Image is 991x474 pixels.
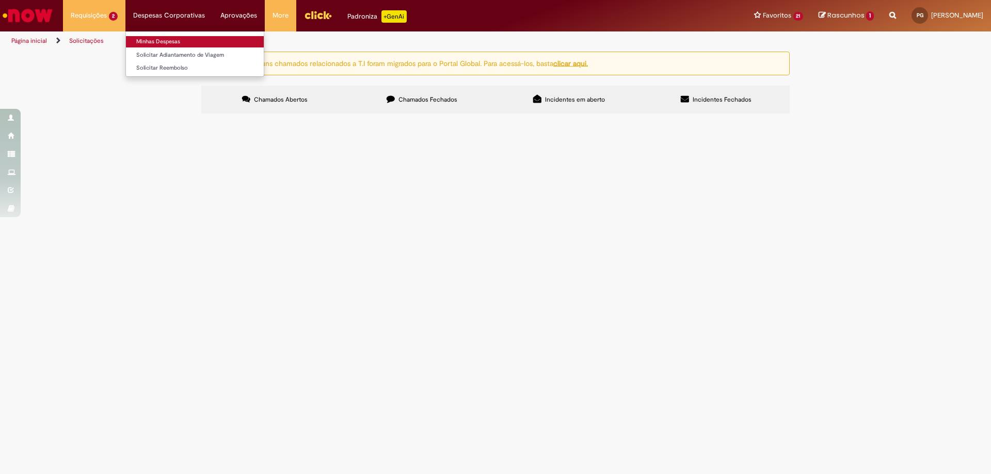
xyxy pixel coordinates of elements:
span: Favoritos [763,10,791,21]
ul: Trilhas de página [8,31,653,51]
span: 1 [866,11,874,21]
span: Aprovações [220,10,257,21]
a: Página inicial [11,37,47,45]
div: Padroniza [347,10,407,23]
span: [PERSON_NAME] [931,11,983,20]
span: Incidentes em aberto [545,95,605,104]
a: Solicitar Reembolso [126,62,264,74]
a: Solicitar Adiantamento de Viagem [126,50,264,61]
span: Incidentes Fechados [693,95,752,104]
span: More [273,10,289,21]
a: Minhas Despesas [126,36,264,47]
span: Chamados Fechados [398,95,457,104]
img: click_logo_yellow_360x200.png [304,7,332,23]
ng-bind-html: Atenção: alguns chamados relacionados a T.I foram migrados para o Portal Global. Para acessá-los,... [221,58,588,68]
a: Solicitações [69,37,104,45]
span: Rascunhos [827,10,865,20]
span: Despesas Corporativas [133,10,205,21]
span: PG [917,12,923,19]
img: ServiceNow [1,5,54,26]
span: Requisições [71,10,107,21]
p: +GenAi [381,10,407,23]
span: Chamados Abertos [254,95,308,104]
a: clicar aqui. [553,58,588,68]
ul: Despesas Corporativas [125,31,264,77]
span: 2 [109,12,118,21]
span: 21 [793,12,804,21]
a: Rascunhos [819,11,874,21]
